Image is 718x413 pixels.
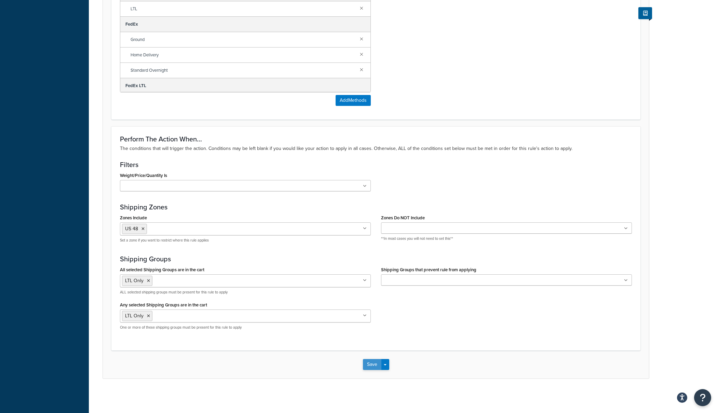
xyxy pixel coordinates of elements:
span: US 48 [125,225,138,232]
h3: Shipping Zones [120,203,632,211]
button: AddMethods [336,95,371,106]
span: Ground [131,35,354,44]
h3: Perform The Action When... [120,135,632,143]
p: ALL selected shipping groups must be present for this rule to apply [120,290,371,295]
label: Any selected Shipping Groups are in the cart [120,302,207,307]
span: Home Delivery [131,50,354,60]
label: All selected Shipping Groups are in the cart [120,267,204,272]
span: LTL Only [125,312,144,319]
button: Show Help Docs [638,7,652,19]
span: LTL [131,4,354,14]
p: One or more of these shipping groups must be present for this rule to apply [120,325,371,330]
h3: Shipping Groups [120,255,632,263]
label: Zones Include [120,215,147,220]
h3: Filters [120,161,632,168]
span: Standard Overnight [131,66,354,75]
p: Set a zone if you want to restrict where this rule applies [120,238,371,243]
div: FedEx LTL [120,78,370,94]
span: LTL Only [125,277,144,284]
p: **In most cases you will not need to set this** [381,236,632,241]
div: FedEx [120,17,370,32]
label: Shipping Groups that prevent rule from applying [381,267,476,272]
label: Zones Do NOT Include [381,215,425,220]
button: Open Resource Center [694,389,711,406]
button: Save [363,359,381,370]
label: Weight/Price/Quantity Is [120,173,167,178]
p: The conditions that will trigger the action. Conditions may be left blank if you would like your ... [120,145,632,152]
